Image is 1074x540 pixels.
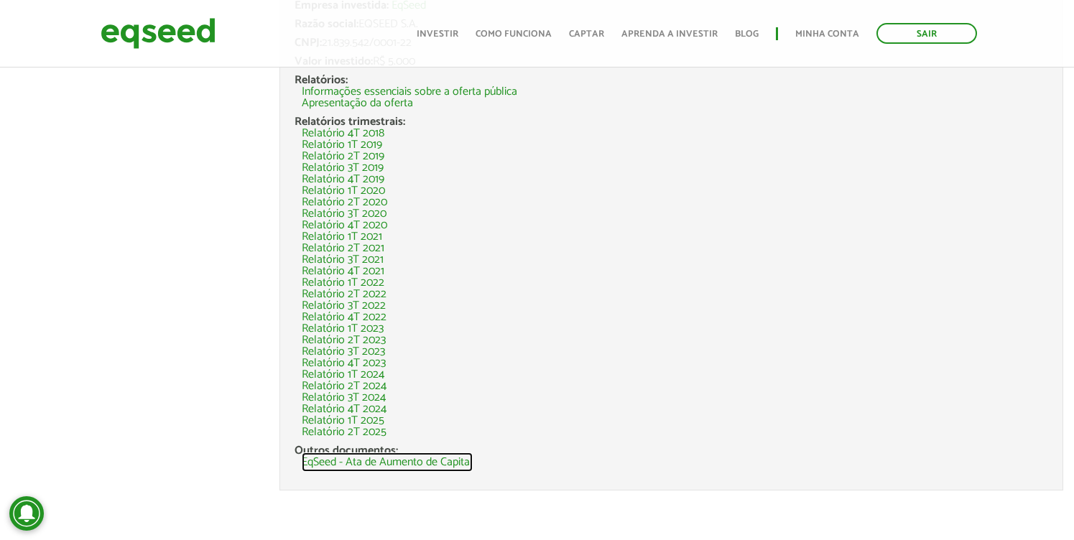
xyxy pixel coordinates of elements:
[302,277,384,289] a: Relatório 1T 2022
[295,441,398,460] span: Outros documentos:
[302,427,386,438] a: Relatório 2T 2025
[621,29,718,39] a: Aprenda a investir
[295,70,348,90] span: Relatórios:
[302,457,473,468] a: EqSeed - Ata de Aumento de Capital
[302,404,386,415] a: Relatório 4T 2024
[302,346,385,358] a: Relatório 3T 2023
[302,369,384,381] a: Relatório 1T 2024
[302,415,384,427] a: Relatório 1T 2025
[795,29,859,39] a: Minha conta
[302,289,386,300] a: Relatório 2T 2022
[302,300,386,312] a: Relatório 3T 2022
[302,128,384,139] a: Relatório 4T 2018
[476,29,552,39] a: Como funciona
[302,86,517,98] a: Informações essenciais sobre a oferta pública
[417,29,458,39] a: Investir
[302,381,386,392] a: Relatório 2T 2024
[302,139,382,151] a: Relatório 1T 2019
[295,56,1048,67] div: R$ 5.000
[302,392,386,404] a: Relatório 3T 2024
[302,208,386,220] a: Relatório 3T 2020
[302,254,384,266] a: Relatório 3T 2021
[302,243,384,254] a: Relatório 2T 2021
[569,29,604,39] a: Captar
[735,29,759,39] a: Blog
[302,358,386,369] a: Relatório 4T 2023
[295,112,405,131] span: Relatórios trimestrais:
[302,335,386,346] a: Relatório 2T 2023
[302,312,386,323] a: Relatório 4T 2022
[302,151,384,162] a: Relatório 2T 2019
[101,14,216,52] img: EqSeed
[302,162,384,174] a: Relatório 3T 2019
[876,23,977,44] a: Sair
[302,231,382,243] a: Relatório 1T 2021
[302,197,387,208] a: Relatório 2T 2020
[302,220,387,231] a: Relatório 4T 2020
[302,266,384,277] a: Relatório 4T 2021
[302,185,385,197] a: Relatório 1T 2020
[302,174,384,185] a: Relatório 4T 2019
[302,323,384,335] a: Relatório 1T 2023
[302,98,413,109] a: Apresentação da oferta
